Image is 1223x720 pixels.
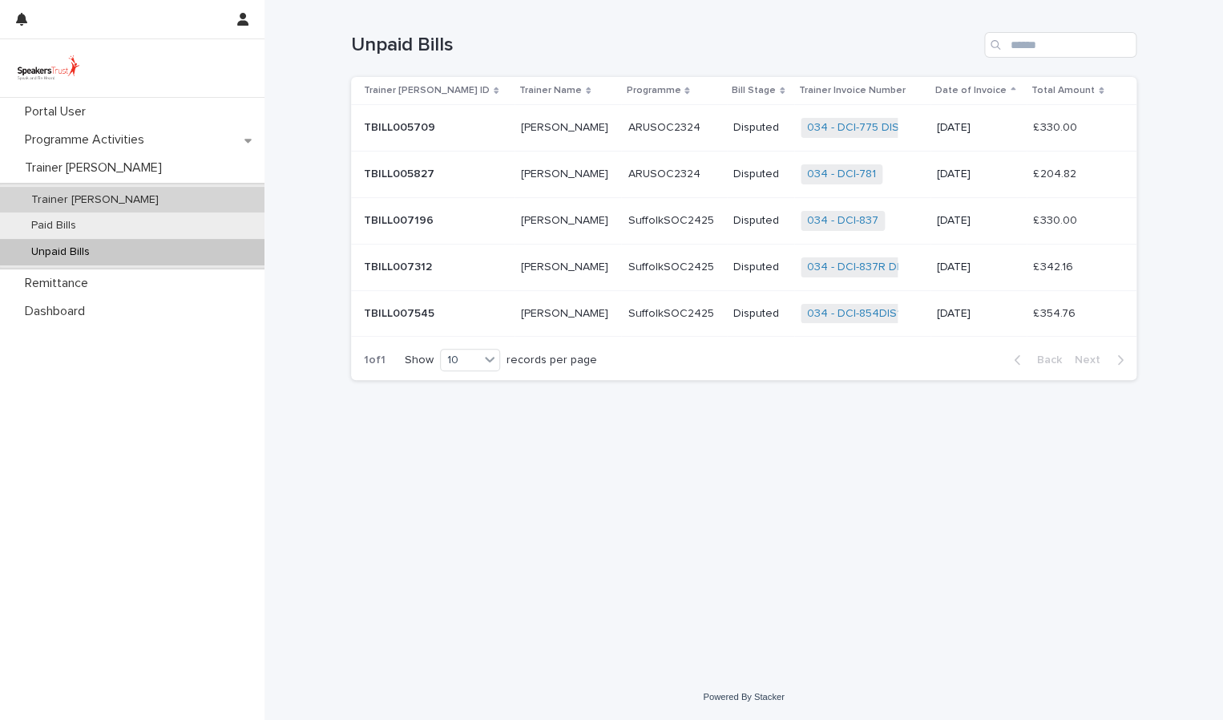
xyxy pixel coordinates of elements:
a: 034 - DCI-854DIS1 [807,307,901,321]
a: 034 - DCI-775 DIS [807,121,899,135]
p: £ 204.82 [1033,164,1080,181]
p: Dashboard [18,304,98,319]
p: Programme Activities [18,132,157,148]
tr: TBILL007545TBILL007545 [PERSON_NAME][PERSON_NAME] SuffolkSOC2425SuffolkSOC2425 Disputed034 - DCI-... [351,290,1136,337]
p: Paid Bills [18,219,89,233]
p: [PERSON_NAME] [521,304,611,321]
p: £ 354.76 [1033,304,1079,321]
p: Disputed [733,307,788,321]
p: [PERSON_NAME] [521,164,611,181]
a: 034 - DCI-781 [807,168,876,181]
p: Trainer Invoice Number [799,82,906,99]
tr: TBILL005827TBILL005827 [PERSON_NAME][PERSON_NAME] ARUSOC2324ARUSOC2324 Disputed034 - DCI-781 [DAT... [351,152,1136,198]
p: £ 330.00 [1033,118,1080,135]
p: Disputed [733,168,788,181]
tr: TBILL005709TBILL005709 [PERSON_NAME][PERSON_NAME] ARUSOC2324ARUSOC2324 Disputed034 - DCI-775 DIS ... [351,105,1136,152]
p: [PERSON_NAME] [521,118,611,135]
p: records per page [507,354,597,367]
p: TBILL007196 [364,211,437,228]
p: Date of Invoice [935,82,1007,99]
p: Disputed [733,214,788,228]
button: Next [1068,353,1136,367]
p: [DATE] [937,168,1020,181]
p: SuffolkSOC2425 [628,211,716,228]
p: [PERSON_NAME] [521,257,611,274]
p: Total Amount [1031,82,1095,99]
input: Search [984,32,1136,58]
p: TBILL007545 [364,304,438,321]
p: Bill Stage [732,82,776,99]
p: Trainer [PERSON_NAME] ID [364,82,490,99]
a: Powered By Stacker [703,692,784,702]
h1: Unpaid Bills [351,34,978,57]
p: SuffolkSOC2425 [628,304,716,321]
p: Disputed [733,121,788,135]
p: ARUSOC2324 [628,164,703,181]
span: Next [1075,354,1110,366]
p: TBILL005827 [364,164,438,181]
p: Trainer Name [519,82,582,99]
p: 1 of 1 [351,341,398,380]
p: Show [405,354,434,367]
p: Disputed [733,261,788,274]
p: £ 342.16 [1033,257,1076,274]
p: Trainer [PERSON_NAME] [18,193,172,207]
p: Portal User [18,104,99,119]
p: Remittance [18,276,101,291]
img: UVamC7uQTJC0k9vuxGLS [13,52,84,84]
tr: TBILL007196TBILL007196 [PERSON_NAME][PERSON_NAME] SuffolkSOC2425SuffolkSOC2425 Disputed034 - DCI-... [351,197,1136,244]
p: ARUSOC2324 [628,118,703,135]
p: [DATE] [937,307,1020,321]
p: Programme [626,82,680,99]
p: Trainer [PERSON_NAME] [18,160,175,176]
div: 10 [441,352,479,369]
p: [DATE] [937,261,1020,274]
p: [PERSON_NAME] [521,211,611,228]
button: Back [1001,353,1068,367]
p: TBILL005709 [364,118,438,135]
p: TBILL007312 [364,257,435,274]
p: SuffolkSOC2425 [628,257,716,274]
tr: TBILL007312TBILL007312 [PERSON_NAME][PERSON_NAME] SuffolkSOC2425SuffolkSOC2425 Disputed034 - DCI-... [351,244,1136,290]
a: 034 - DCI-837R DIS3325 [807,261,932,274]
p: Unpaid Bills [18,245,103,259]
span: Back [1027,354,1062,366]
p: £ 330.00 [1033,211,1080,228]
p: [DATE] [937,214,1020,228]
a: 034 - DCI-837 [807,214,878,228]
p: [DATE] [937,121,1020,135]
